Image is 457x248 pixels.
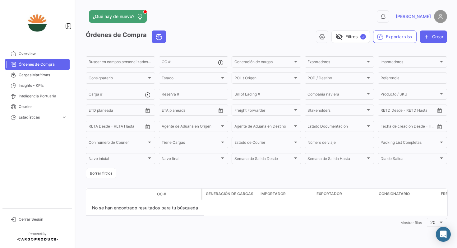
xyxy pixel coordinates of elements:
[234,77,293,81] span: POL / Origen
[234,125,293,129] span: Agente de Aduana en Destino
[86,168,116,178] button: Borrar filtros
[162,125,220,129] span: Agente de Aduana en Origen
[152,31,166,43] button: Ocean
[234,157,293,162] span: Semana de Salida Desde
[104,109,130,113] input: Hasta
[89,77,147,81] span: Consignatario
[104,125,130,129] input: Hasta
[89,109,100,113] input: Desde
[234,109,293,113] span: Freight Forwarder
[307,77,366,81] span: POD / Destino
[379,191,410,197] span: Consignatario
[261,191,286,197] span: Importador
[89,125,100,129] input: Desde
[314,189,376,200] datatable-header-cell: Exportador
[86,200,204,216] div: No se han encontrado resultados para tu búsqueda
[5,70,70,80] a: Cargas Marítimas
[234,61,293,65] span: Generación de cargas
[202,189,258,200] datatable-header-cell: Generación de cargas
[22,7,53,39] img: 84678feb-1b5e-4564-82d7-047065c4a159.jpeg
[316,191,342,197] span: Exportador
[400,220,422,225] span: Mostrar filas
[396,109,422,113] input: Hasta
[19,93,67,99] span: Inteligencia Portuaria
[5,91,70,101] a: Inteligencia Portuaria
[157,191,166,197] span: OC #
[19,104,67,110] span: Courier
[234,141,293,146] span: Estado de Courier
[5,49,70,59] a: Overview
[5,80,70,91] a: Insights - KPIs
[206,191,253,197] span: Generación de cargas
[19,72,67,78] span: Cargas Marítimas
[373,30,417,43] button: Exportar.xlsx
[155,189,201,199] datatable-header-cell: OC #
[19,83,67,88] span: Insights - KPIs
[19,62,67,67] span: Órdenes de Compra
[435,106,444,115] button: Open calendar
[381,125,392,129] input: Desde
[162,77,220,81] span: Estado
[5,101,70,112] a: Courier
[376,189,438,200] datatable-header-cell: Consignatario
[381,109,392,113] input: Desde
[381,157,439,162] span: Día de Salida
[307,157,366,162] span: Semana de Salida Hasta
[86,30,168,43] h3: Órdenes de Compra
[420,30,447,43] button: Crear
[435,122,444,131] button: Open calendar
[177,109,203,113] input: Hasta
[19,115,59,120] span: Estadísticas
[434,10,447,23] img: placeholder-user.png
[19,217,67,222] span: Cerrar Sesión
[162,157,220,162] span: Nave final
[396,125,422,129] input: Hasta
[19,51,67,57] span: Overview
[307,109,366,113] span: Stakeholders
[143,106,152,115] button: Open calendar
[162,141,220,146] span: Tiene Cargas
[381,61,439,65] span: Importadores
[89,141,147,146] span: Con número de Courier
[89,10,147,23] button: ¿Qué hay de nuevo?
[216,106,225,115] button: Open calendar
[114,192,155,197] datatable-header-cell: Estado Doc.
[143,122,152,131] button: Open calendar
[331,30,370,43] button: visibility_offFiltros✓
[430,220,436,225] span: 20
[335,33,343,40] span: visibility_off
[62,115,67,120] span: expand_more
[89,157,147,162] span: Nave inicial
[381,93,439,97] span: Producto / SKU
[307,93,366,97] span: Compañía naviera
[396,13,431,20] span: [PERSON_NAME]
[258,189,314,200] datatable-header-cell: Importador
[381,141,439,146] span: Packing List Completas
[5,59,70,70] a: Órdenes de Compra
[307,61,366,65] span: Exportadores
[93,13,134,20] span: ¿Qué hay de nuevo?
[307,125,366,129] span: Estado Documentación
[99,192,114,197] datatable-header-cell: Modo de Transporte
[436,227,451,242] div: Abrir Intercom Messenger
[360,34,366,40] span: ✓
[162,109,173,113] input: Desde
